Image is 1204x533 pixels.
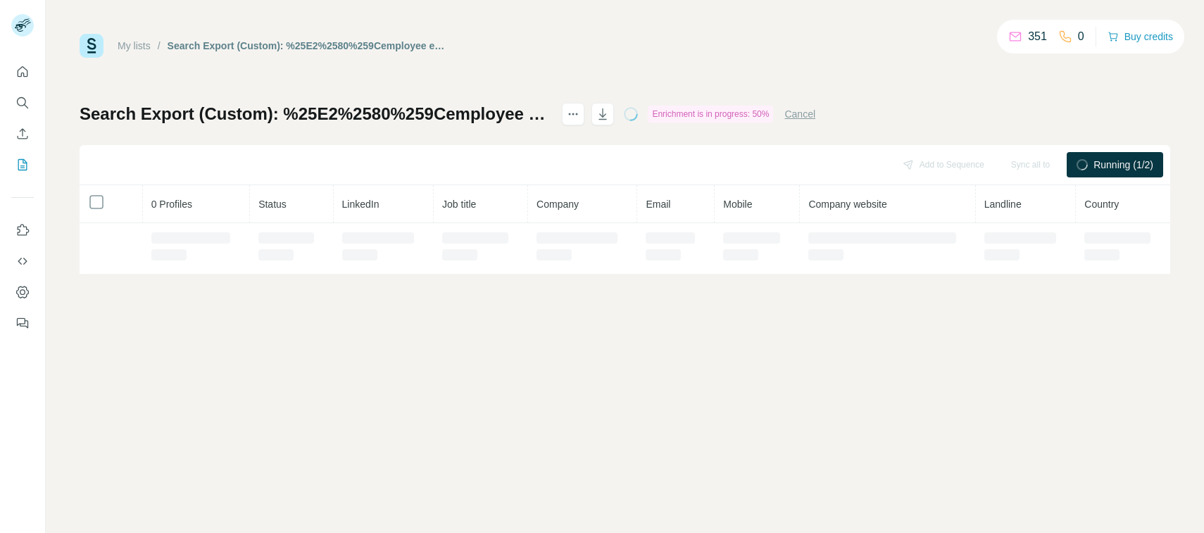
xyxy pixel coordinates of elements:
[258,199,287,210] span: Status
[11,90,34,115] button: Search
[11,249,34,274] button: Use Surfe API
[118,40,151,51] a: My lists
[648,106,773,123] div: Enrichment is in progress: 50%
[646,199,670,210] span: Email
[537,199,579,210] span: Company
[984,199,1022,210] span: Landline
[158,39,161,53] li: /
[1028,28,1047,45] p: 351
[11,311,34,336] button: Feedback
[342,199,380,210] span: LinkedIn
[80,34,104,58] img: Surfe Logo
[784,107,815,121] button: Cancel
[808,199,886,210] span: Company website
[151,199,192,210] span: 0 Profiles
[1084,199,1119,210] span: Country
[562,103,584,125] button: actions
[80,103,549,125] h1: Search Export (Custom): %25E2%2580%259Cemployee experience%25E2%2580%259D OR %25E2%2580%259Cworkp...
[1108,27,1173,46] button: Buy credits
[11,121,34,146] button: Enrich CSV
[11,59,34,84] button: Quick start
[1078,28,1084,45] p: 0
[11,152,34,177] button: My lists
[723,199,752,210] span: Mobile
[1093,158,1153,172] span: Running (1/2)
[11,280,34,305] button: Dashboard
[442,199,476,210] span: Job title
[11,218,34,243] button: Use Surfe on LinkedIn
[168,39,447,53] div: Search Export (Custom): %25E2%2580%259Cemployee experience%25E2%2580%259D OR %25E2%2580%259Cworkp...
